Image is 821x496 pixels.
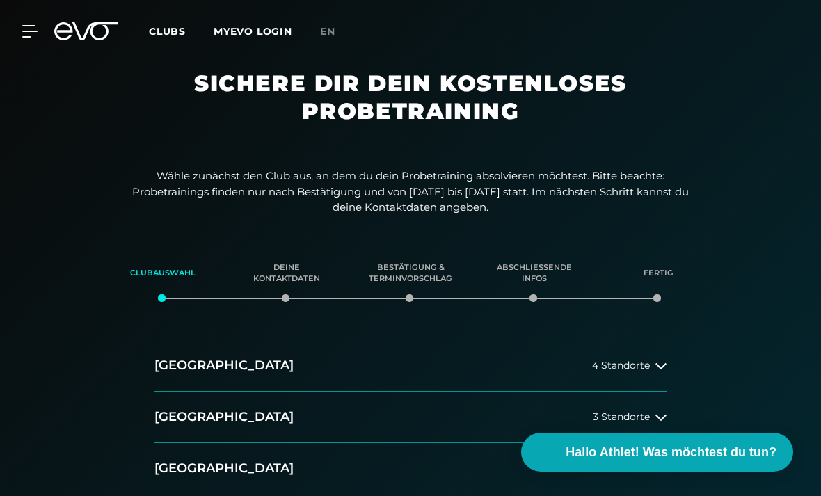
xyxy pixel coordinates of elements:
[490,255,579,292] div: Abschließende Infos
[149,25,186,38] span: Clubs
[614,255,703,292] div: Fertig
[90,70,731,147] h1: Sichere dir dein kostenloses Probetraining
[214,25,292,38] a: MYEVO LOGIN
[320,24,352,40] a: en
[592,360,650,371] span: 4 Standorte
[366,255,455,292] div: Bestätigung & Terminvorschlag
[521,433,793,472] button: Hallo Athlet! Was möchtest du tun?
[593,463,650,474] span: 2 Standorte
[154,460,294,477] h2: [GEOGRAPHIC_DATA]
[154,357,294,374] h2: [GEOGRAPHIC_DATA]
[242,255,331,292] div: Deine Kontaktdaten
[320,25,335,38] span: en
[154,392,667,443] button: [GEOGRAPHIC_DATA]3 Standorte
[154,340,667,392] button: [GEOGRAPHIC_DATA]4 Standorte
[154,443,667,495] button: [GEOGRAPHIC_DATA]2 Standorte
[593,412,650,422] span: 3 Standorte
[132,168,689,216] p: Wähle zunächst den Club aus, an dem du dein Probetraining absolvieren möchtest. Bitte beachte: Pr...
[566,443,776,462] span: Hallo Athlet! Was möchtest du tun?
[118,255,207,292] div: Clubauswahl
[149,24,214,38] a: Clubs
[154,408,294,426] h2: [GEOGRAPHIC_DATA]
